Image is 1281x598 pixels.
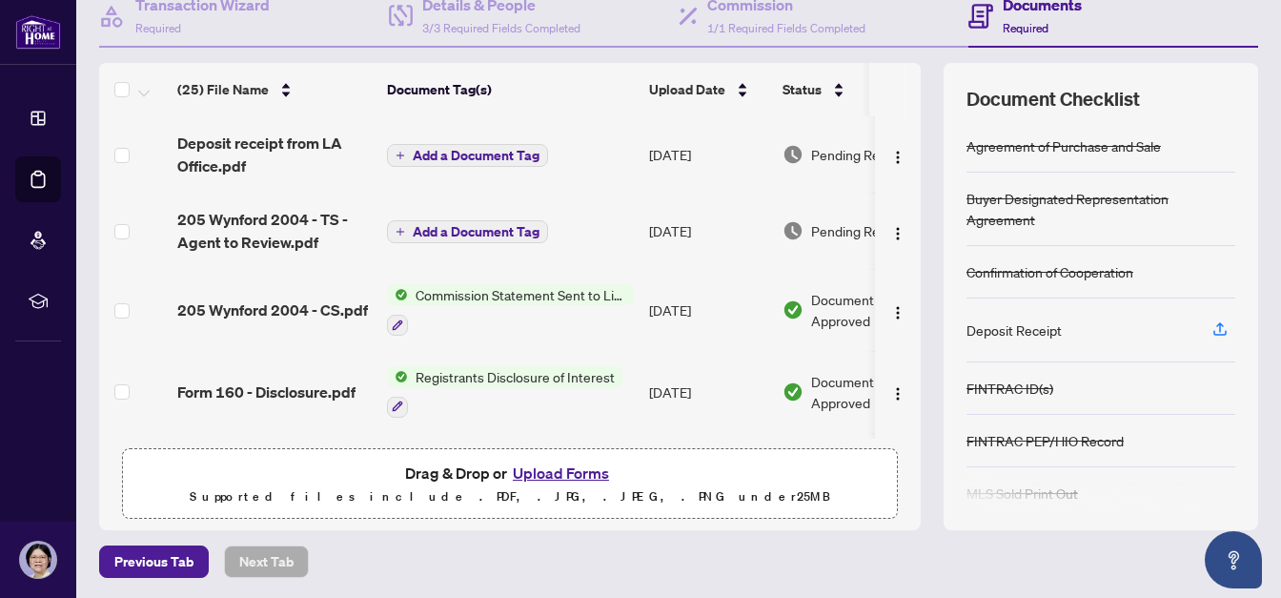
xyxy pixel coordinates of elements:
span: 205 Wynford 2004 - CS.pdf [177,299,368,321]
div: Deposit Receipt [966,320,1062,340]
span: Document Checklist [966,86,1140,113]
td: [DATE] [641,351,775,433]
img: logo [15,14,61,50]
span: Pending Review [811,220,906,241]
button: Logo [883,216,913,246]
span: Registrants Disclosure of Interest [408,366,622,387]
img: Profile Icon [20,542,56,578]
img: Logo [890,150,905,165]
span: Status [783,79,822,100]
span: Required [135,21,181,35]
td: [DATE] [641,433,775,515]
span: plus [396,151,405,160]
div: Confirmation of Cooperation [966,261,1133,282]
img: Status Icon [387,366,408,387]
button: Next Tab [224,546,309,578]
span: Commission Statement Sent to Listing Brokerage [408,284,634,305]
span: Deposit receipt from LA Office.pdf [177,132,372,177]
span: Document Approved [811,371,929,413]
span: Drag & Drop orUpload FormsSupported files include .PDF, .JPG, .JPEG, .PNG under25MB [123,449,897,520]
img: Document Status [783,299,803,320]
span: 1/1 Required Fields Completed [707,21,865,35]
th: (25) File Name [170,63,379,116]
span: 205 Wynford 2004 - TS - Agent to Review.pdf [177,208,372,254]
button: Add a Document Tag [387,220,548,243]
button: Logo [883,139,913,170]
span: Required [1003,21,1048,35]
td: [DATE] [641,269,775,351]
button: Open asap [1205,531,1262,588]
span: Document Approved [811,289,929,331]
button: Upload Forms [507,461,615,485]
img: Document Status [783,381,803,402]
img: Logo [890,386,905,402]
img: Logo [890,305,905,320]
button: Logo [883,295,913,325]
span: Drag & Drop or [405,461,615,485]
div: Agreement of Purchase and Sale [966,135,1161,156]
span: plus [396,227,405,237]
span: Previous Tab [114,546,193,577]
div: Buyer Designated Representation Agreement [966,188,1235,230]
th: Document Tag(s) [379,63,641,116]
span: Form 160 - Disclosure.pdf [177,381,356,403]
span: Pending Review [811,144,906,165]
button: Add a Document Tag [387,144,548,167]
span: (25) File Name [177,79,269,100]
img: Document Status [783,144,803,165]
td: [DATE] [641,116,775,193]
button: Previous Tab [99,546,209,578]
th: Upload Date [641,63,775,116]
span: 3/3 Required Fields Completed [422,21,580,35]
div: FINTRAC PEP/HIO Record [966,430,1124,451]
button: Add a Document Tag [387,219,548,244]
span: Upload Date [649,79,725,100]
p: Supported files include .PDF, .JPG, .JPEG, .PNG under 25 MB [134,485,885,508]
button: Logo [883,377,913,407]
td: [DATE] [641,193,775,269]
span: Add a Document Tag [413,149,539,162]
span: Add a Document Tag [413,225,539,238]
img: Status Icon [387,284,408,305]
th: Status [775,63,937,116]
img: Logo [890,226,905,241]
button: Status IconRegistrants Disclosure of Interest [387,366,622,418]
button: Add a Document Tag [387,143,548,168]
img: Document Status [783,220,803,241]
div: FINTRAC ID(s) [966,378,1053,399]
button: Status IconCommission Statement Sent to Listing Brokerage [387,284,634,336]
